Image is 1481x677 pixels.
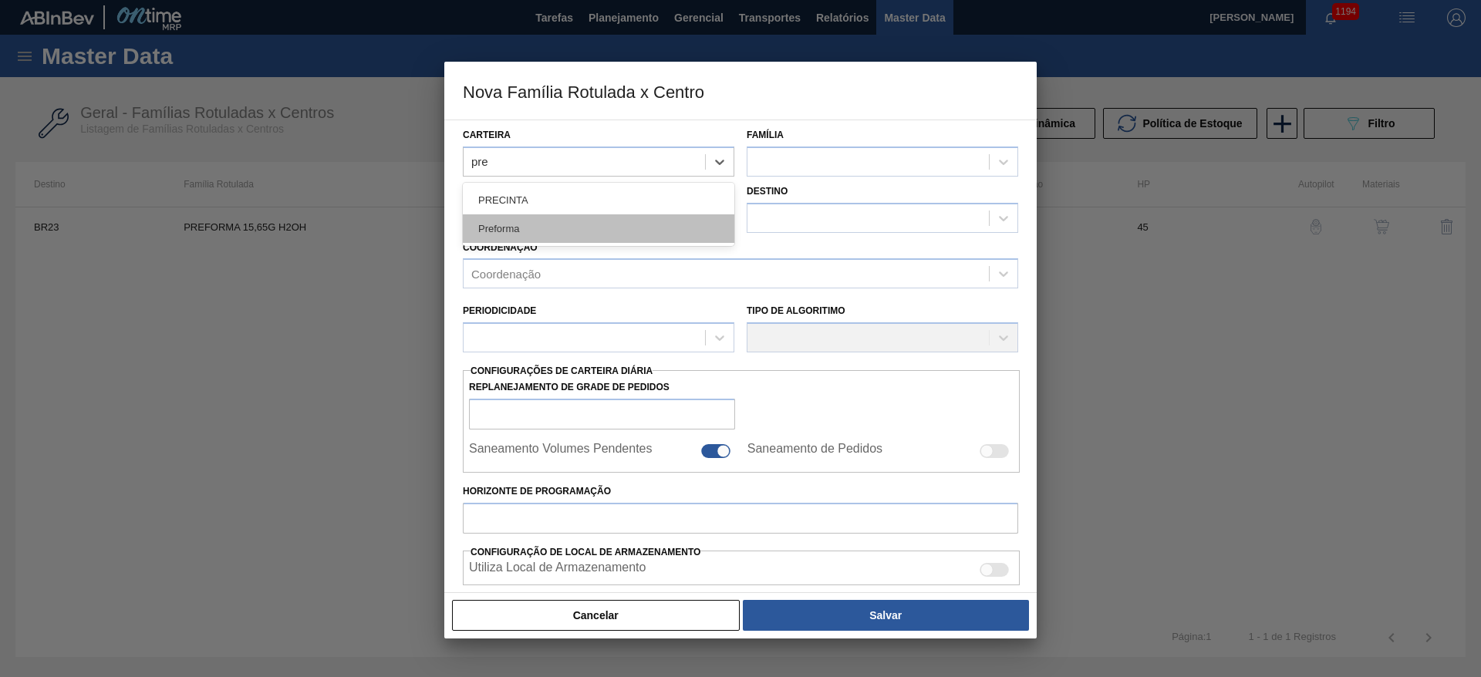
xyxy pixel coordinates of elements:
label: Saneamento de Pedidos [747,442,882,460]
button: Salvar [743,600,1029,631]
span: Configuração de Local de Armazenamento [471,547,700,557]
div: PRECINTA [463,186,734,214]
button: Cancelar [452,600,740,631]
span: Configurações de Carteira Diária [471,365,653,376]
label: Replanejamento de Grade de Pedidos [469,376,735,399]
label: Carteira [463,130,511,140]
label: Família [747,130,784,140]
label: Periodicidade [463,305,536,316]
label: Coordenação [463,242,538,253]
label: Quando ativada, o sistema irá exibir os estoques de diferentes locais de armazenamento. [469,561,646,579]
label: Saneamento Volumes Pendentes [469,442,653,460]
h3: Nova Família Rotulada x Centro [444,62,1037,120]
div: Coordenação [471,268,541,281]
label: Destino [747,186,788,197]
div: Preforma [463,214,734,243]
label: Horizonte de Programação [463,480,1018,503]
label: Tipo de Algoritimo [747,305,845,316]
